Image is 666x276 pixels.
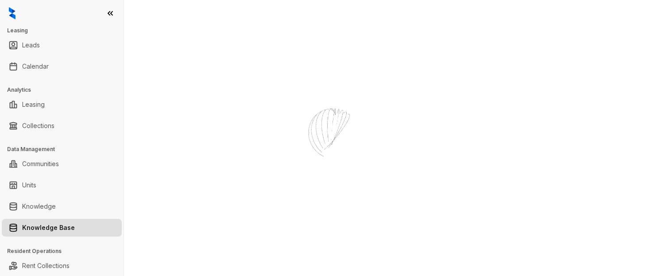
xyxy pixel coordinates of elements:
a: Knowledge Base [22,219,75,237]
div: Loading... [318,178,349,187]
h3: Data Management [7,145,124,153]
a: Units [22,176,36,194]
li: Knowledge [2,198,122,215]
h3: Analytics [7,86,124,94]
li: Collections [2,117,122,135]
img: Loader [289,89,377,178]
li: Units [2,176,122,194]
a: Calendar [22,58,49,75]
li: Leads [2,36,122,54]
li: Leasing [2,96,122,113]
a: Communities [22,155,59,173]
li: Knowledge Base [2,219,122,237]
h3: Resident Operations [7,247,124,255]
a: Collections [22,117,54,135]
h3: Leasing [7,27,124,35]
a: Knowledge [22,198,56,215]
a: Leads [22,36,40,54]
li: Communities [2,155,122,173]
li: Calendar [2,58,122,75]
a: Rent Collections [22,257,70,275]
li: Rent Collections [2,257,122,275]
a: Leasing [22,96,45,113]
img: logo [9,7,15,19]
